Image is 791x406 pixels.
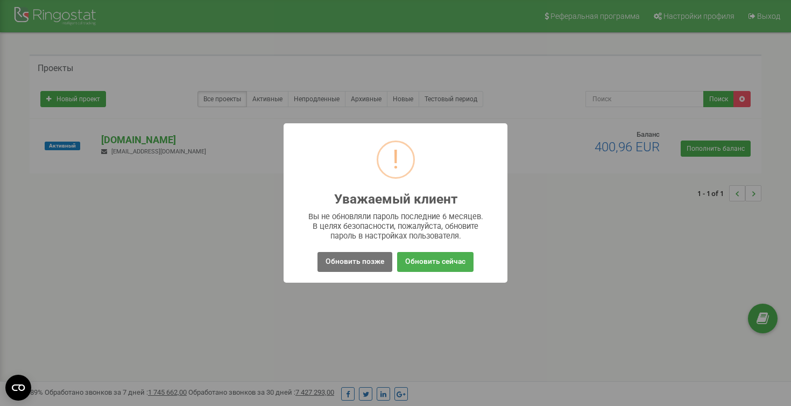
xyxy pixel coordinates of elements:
[397,252,474,272] button: Обновить сейчас
[305,212,486,241] div: Вы не обновляли пароль последние 6 месяцев. В целях безопасности, пожалуйста, обновите пароль в н...
[317,252,392,272] button: Обновить позже
[392,142,399,177] div: !
[334,192,457,207] h2: Уважаемый клиент
[5,375,31,401] button: CMP-Widget öffnen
